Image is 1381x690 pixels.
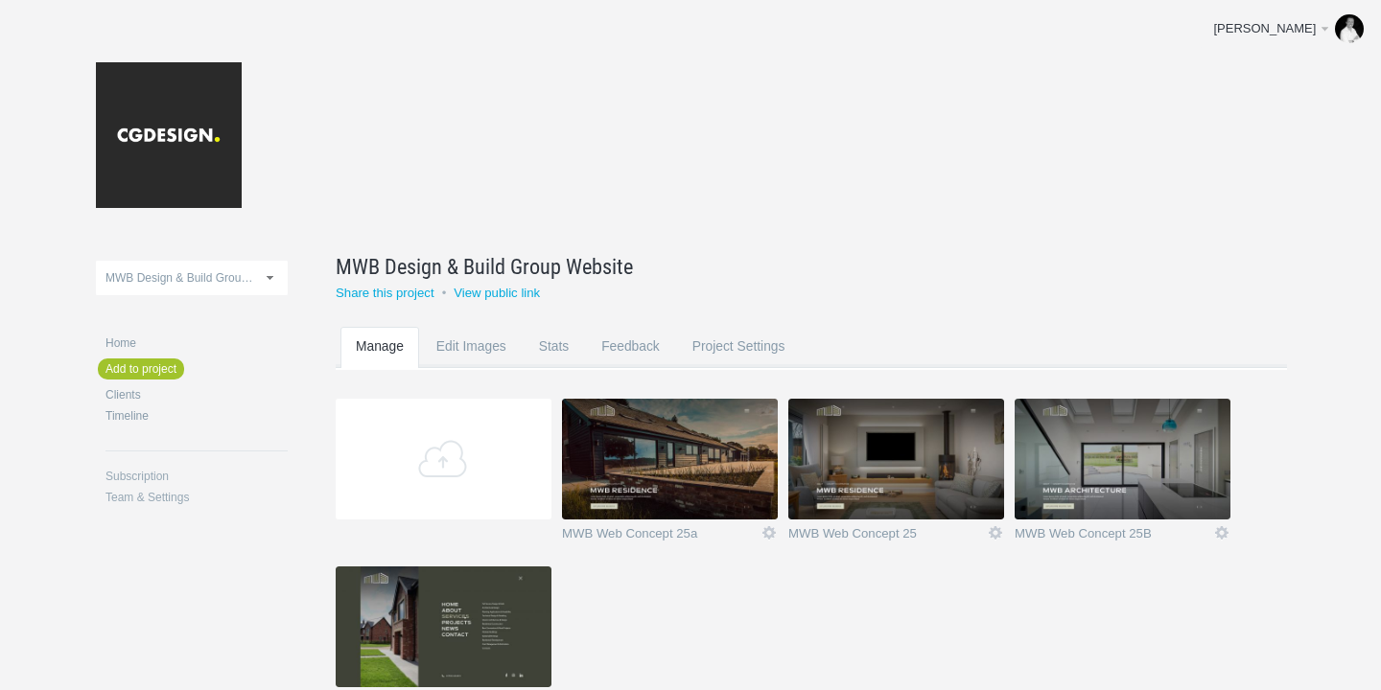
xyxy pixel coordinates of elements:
[1015,527,1213,546] a: MWB Web Concept 25B
[336,251,1239,282] a: MWB Design & Build Group Website
[98,358,184,379] a: Add to project
[788,399,1004,519] img: cgdesign_r8vj8o_thumb.jpg
[105,271,293,285] span: MWB Design & Build Group Website
[586,327,675,402] a: Feedback
[336,399,551,519] a: Add
[761,524,778,541] a: Icon
[421,327,522,402] a: Edit Images
[105,471,288,482] a: Subscription
[454,286,540,300] a: View public link
[987,524,1004,541] a: Icon
[788,527,987,546] a: MWB Web Concept 25
[105,410,288,422] a: Timeline
[1213,524,1230,541] a: Icon
[96,62,242,208] img: cgdesign-logo_20181107023645.jpg
[336,566,551,687] img: cgdesign_ir32a0_thumb.jpg
[340,327,419,402] a: Manage
[1015,399,1230,519] img: cgdesign_q54k4p_thumb.jpg
[105,389,288,401] a: Clients
[677,327,801,402] a: Project Settings
[1213,19,1318,38] div: [PERSON_NAME]
[524,327,584,402] a: Stats
[336,251,633,282] span: MWB Design & Build Group Website
[105,337,288,349] a: Home
[562,399,778,519] img: cgdesign_laei5m_thumb.jpg
[1199,10,1371,48] a: [PERSON_NAME]
[1335,14,1364,43] img: b266d24ef14a10db8de91460bb94a5c0
[562,527,761,546] a: MWB Web Concept 25a
[442,286,447,300] small: •
[336,286,434,300] a: Share this project
[105,492,288,503] a: Team & Settings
